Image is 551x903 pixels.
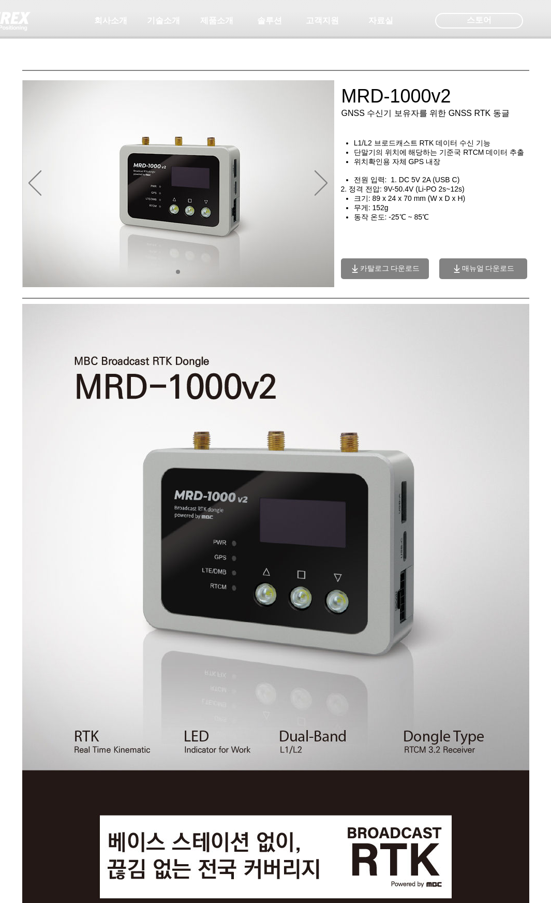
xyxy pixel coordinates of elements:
[354,157,440,166] span: 위치확인용 자체 GPS 내장
[462,264,515,273] span: 매뉴얼 다운로드
[191,10,243,31] a: 제품소개
[439,258,527,279] a: 매뉴얼 다운로드
[354,194,465,202] span: 크기: 89 x 24 x 70 mm (W x D x H)
[85,10,137,31] a: 회사소개
[176,270,180,274] a: 01
[354,176,460,184] span: 전원 입력: 1. DC 5V 2A (USB C)
[315,170,327,197] button: 다음
[23,80,334,287] img: v2.jpg
[94,16,127,26] span: 회사소개
[172,270,184,274] nav: 슬라이드
[28,170,41,197] button: 이전
[306,16,339,26] span: 고객지원
[341,185,465,193] span: 2. 정격 전압: 9V-50.4V (Li-PO 2s~12s)
[296,10,348,31] a: 고객지원
[432,858,551,903] iframe: Wix Chat
[435,13,523,28] div: 스토어
[355,10,407,31] a: 자료실
[244,10,295,31] a: 솔루션
[368,16,393,26] span: 자료실
[354,203,389,212] span: 무게: 152g
[354,213,429,221] span: 동작 온도: -25℃ ~ 85℃
[257,16,282,26] span: 솔루션
[200,16,233,26] span: 제품소개
[138,10,189,31] a: 기술소개
[360,264,420,273] span: 카탈로그 다운로드
[22,80,334,287] div: 슬라이드쇼
[147,16,180,26] span: 기술소개
[467,14,492,26] span: 스토어
[341,258,429,279] a: 카탈로그 다운로드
